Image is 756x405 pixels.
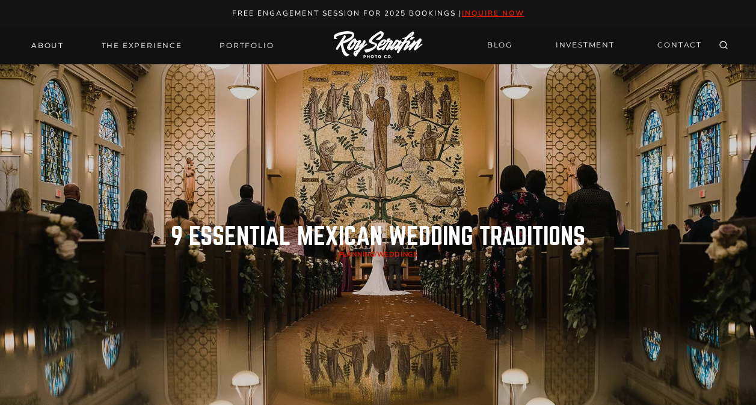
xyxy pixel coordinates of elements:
a: THE EXPERIENCE [94,37,189,54]
nav: Secondary Navigation [480,35,709,56]
span: / [339,250,418,259]
a: CONTACT [650,35,709,56]
a: inquire now [462,8,524,18]
p: Free engagement session for 2025 Bookings | [13,7,743,20]
a: About [24,37,71,54]
a: BLOG [480,35,520,56]
h1: 9 Essential Mexican Wedding Traditions [171,225,585,249]
button: View Search Form [715,37,732,54]
a: INVESTMENT [549,35,622,56]
a: planning [339,250,375,259]
a: Portfolio [212,37,281,54]
nav: Primary Navigation [24,37,281,54]
a: Weddings [377,250,417,259]
img: Logo of Roy Serafin Photo Co., featuring stylized text in white on a light background, representi... [334,31,423,59]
